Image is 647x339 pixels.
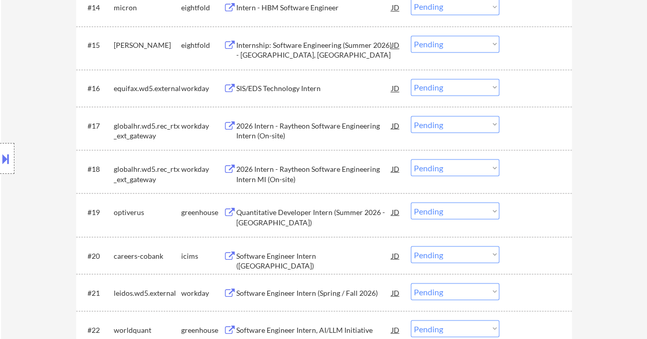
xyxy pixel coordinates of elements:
[88,40,106,50] div: #15
[181,207,223,217] div: greenhouse
[88,251,106,261] div: #20
[236,164,392,184] div: 2026 Intern - Raytheon Software Engineering Intern MI (On-site)
[236,83,392,94] div: SIS/EDS Technology Intern
[391,35,401,54] div: JD
[391,283,401,301] div: JD
[114,325,181,335] div: worldquant
[88,288,106,298] div: #21
[391,79,401,97] div: JD
[391,320,401,338] div: JD
[88,325,106,335] div: #22
[114,3,181,13] div: micron
[236,207,392,227] div: Quantitative Developer Intern (Summer 2026 - [GEOGRAPHIC_DATA])
[236,288,392,298] div: Software Engineer Intern (Spring / Fall 2026)
[181,83,223,94] div: workday
[114,40,181,50] div: [PERSON_NAME]
[181,325,223,335] div: greenhouse
[114,251,181,261] div: careers-cobank
[181,288,223,298] div: workday
[181,120,223,131] div: workday
[181,40,223,50] div: eightfold
[181,164,223,174] div: workday
[391,116,401,134] div: JD
[391,202,401,221] div: JD
[236,40,392,60] div: Internship: Software Engineering (Summer 2026) - [GEOGRAPHIC_DATA], [GEOGRAPHIC_DATA]
[181,3,223,13] div: eightfold
[391,159,401,177] div: JD
[391,246,401,264] div: JD
[236,120,392,140] div: 2026 Intern - Raytheon Software Engineering Intern (On-site)
[236,325,392,335] div: Software Engineer Intern, AI/LLM Initiative
[114,288,181,298] div: leidos.wd5.external
[236,3,392,13] div: Intern - HBM Software Engineer
[181,251,223,261] div: icims
[88,3,106,13] div: #14
[236,251,392,271] div: Software Engineer Intern ([GEOGRAPHIC_DATA])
